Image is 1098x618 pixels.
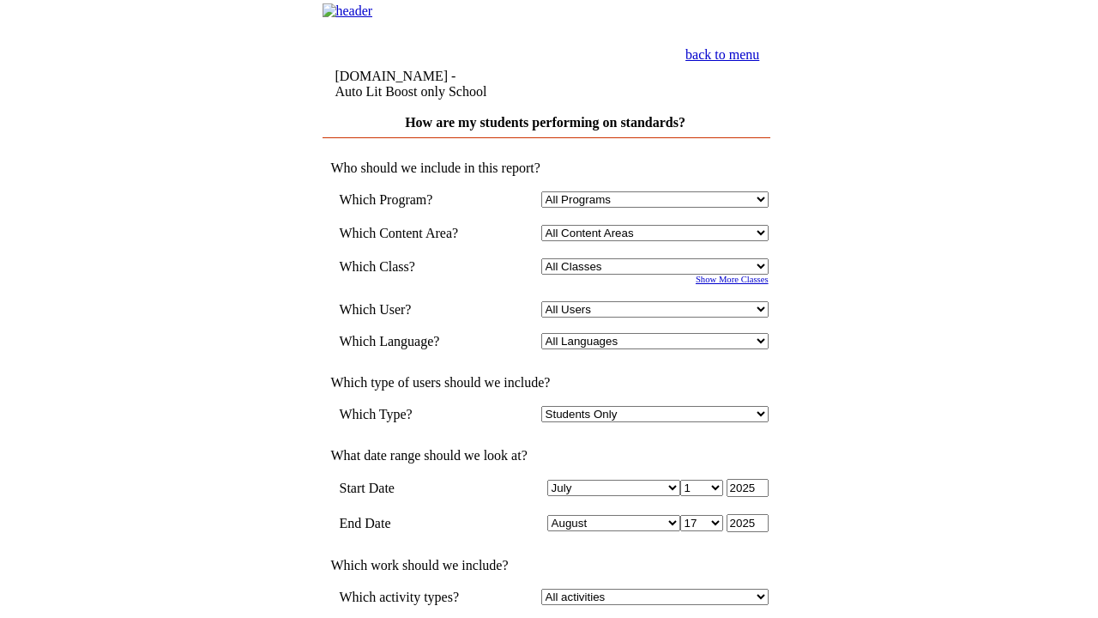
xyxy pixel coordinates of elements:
nobr: Auto Lit Boost only School [335,84,487,99]
td: Which Language? [340,333,484,349]
td: Which Class? [340,258,484,275]
a: back to menu [685,47,759,62]
td: Who should we include in this report? [323,161,769,176]
td: Which work should we include? [323,558,769,573]
a: How are my students performing on standards? [405,115,685,130]
td: [DOMAIN_NAME] - [335,69,597,100]
a: Show More Classes [696,275,769,284]
td: What date range should we look at? [323,448,769,463]
td: End Date [340,514,484,532]
td: Which Program? [340,191,484,208]
img: header [323,3,373,19]
nobr: Which Content Area? [340,226,459,240]
td: Which User? [340,301,484,318]
td: Which activity types? [340,589,484,605]
td: Which type of users should we include? [323,375,769,391]
td: Which Type? [340,406,484,422]
td: Start Date [340,479,484,497]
